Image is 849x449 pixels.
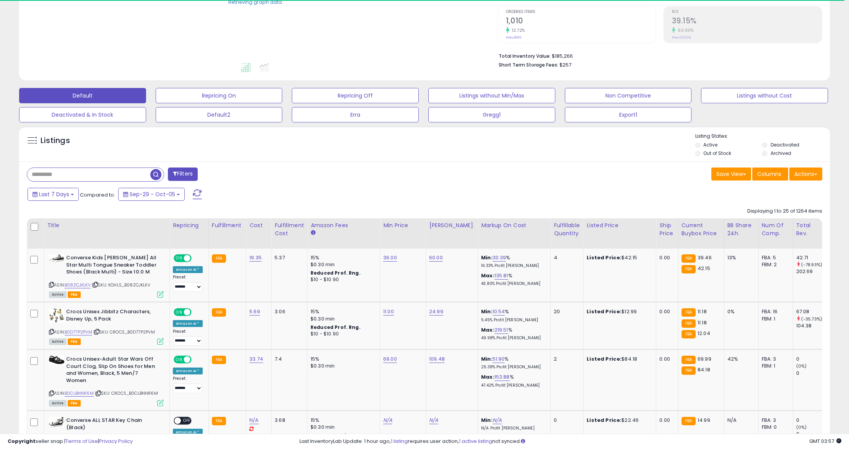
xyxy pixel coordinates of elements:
[554,417,577,424] div: 0
[93,329,155,335] span: | SKU: CROCS_B0D77P2PVM
[481,254,545,268] div: %
[509,28,525,33] small: 12.72%
[672,35,691,40] small: Prev: 26.10%
[727,221,755,238] div: BB Share 24h.
[493,308,505,316] a: 10.54
[49,291,67,298] span: All listings currently available for purchase on Amazon
[587,221,653,229] div: Listed Price
[65,282,91,288] a: B08ZCJKLKV
[494,373,510,381] a: 153.88
[311,324,361,330] b: Reduced Prof. Rng.
[681,366,696,375] small: FBA
[672,16,822,27] h2: 39.15%
[47,221,166,229] div: Title
[391,438,408,445] a: 1 listing
[311,254,374,261] div: 15%
[429,355,445,363] a: 109.48
[249,254,262,262] a: 19.35
[28,188,79,201] button: Last 7 Days
[311,308,374,315] div: 15%
[554,221,580,238] div: Fulfillable Quantity
[796,308,827,315] div: 67.08
[698,416,710,424] span: 14.99
[190,255,203,262] span: OFF
[383,221,423,229] div: Min Price
[727,254,753,261] div: 13%
[173,320,203,327] div: Amazon AI *
[659,356,672,363] div: 0.00
[698,308,707,315] span: 11.18
[481,383,545,388] p: 47.42% Profit [PERSON_NAME]
[49,400,67,407] span: All listings currently available for purchase on Amazon
[311,424,374,431] div: $0.30 min
[118,188,185,201] button: Sep-29 - Oct-05
[156,107,283,122] button: Default2
[481,263,545,268] p: 16.33% Profit [PERSON_NAME]
[499,53,551,59] b: Total Inventory Value:
[481,308,545,322] div: %
[771,142,799,148] label: Deactivated
[174,255,184,262] span: ON
[481,308,493,315] b: Min:
[292,88,419,103] button: Repricing Off
[49,308,64,323] img: 418EUmO73DL._SL40_.jpg
[762,424,787,431] div: FBM: 0
[703,150,731,156] label: Out of Stock
[311,417,374,424] div: 15%
[681,254,696,263] small: FBA
[554,254,577,261] div: 4
[429,254,443,262] a: 60.00
[481,416,493,424] b: Min:
[681,308,696,317] small: FBA
[41,135,70,146] h5: Listings
[19,88,146,103] button: Default
[481,364,545,370] p: 25.38% Profit [PERSON_NAME]
[249,221,268,229] div: Cost
[801,316,822,322] small: (-35.73%)
[212,308,226,317] small: FBA
[173,329,203,346] div: Preset:
[789,168,822,181] button: Actions
[801,262,822,268] small: (-78.93%)
[757,170,781,178] span: Columns
[275,221,304,238] div: Fulfillment Cost
[429,221,475,229] div: [PERSON_NAME]
[311,277,374,283] div: $10 - $10.90
[698,254,712,261] span: 39.46
[275,417,301,424] div: 3.68
[481,281,545,286] p: 43.80% Profit [PERSON_NAME]
[481,272,545,286] div: %
[49,254,164,297] div: ASIN:
[174,356,184,363] span: ON
[499,62,558,68] b: Short Term Storage Fees:
[190,309,203,316] span: OFF
[506,35,521,40] small: Prev: 896
[311,270,361,276] b: Reduced Prof. Rng.
[796,356,827,363] div: 0
[554,356,577,363] div: 2
[8,438,133,445] div: seller snap | |
[311,229,315,236] small: Amazon Fees.
[587,355,621,363] b: Listed Price:
[659,308,672,315] div: 0.00
[68,400,81,407] span: FBA
[481,356,545,370] div: %
[481,374,545,388] div: %
[762,221,790,238] div: Num of Comp.
[66,308,159,324] b: Crocs Unisex Jibbitz Characters, Disney Up, 5 Pack
[587,254,621,261] b: Listed Price:
[698,330,710,337] span: 12.04
[311,261,374,268] div: $0.30 min
[681,330,696,338] small: FBA
[493,254,506,262] a: 30.39
[681,265,696,273] small: FBA
[587,416,621,424] b: Listed Price:
[762,316,787,322] div: FBM: 1
[698,265,710,272] span: 42.15
[66,254,159,278] b: Converse Kids [PERSON_NAME] All Star Multi Tongue Sneaker Toddler Shoes (Black Multi) - Size 10.0 M
[796,417,827,424] div: 0
[727,356,753,363] div: 42%
[481,221,547,229] div: Markup on Cost
[672,10,822,14] span: ROI
[494,272,508,280] a: 135.81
